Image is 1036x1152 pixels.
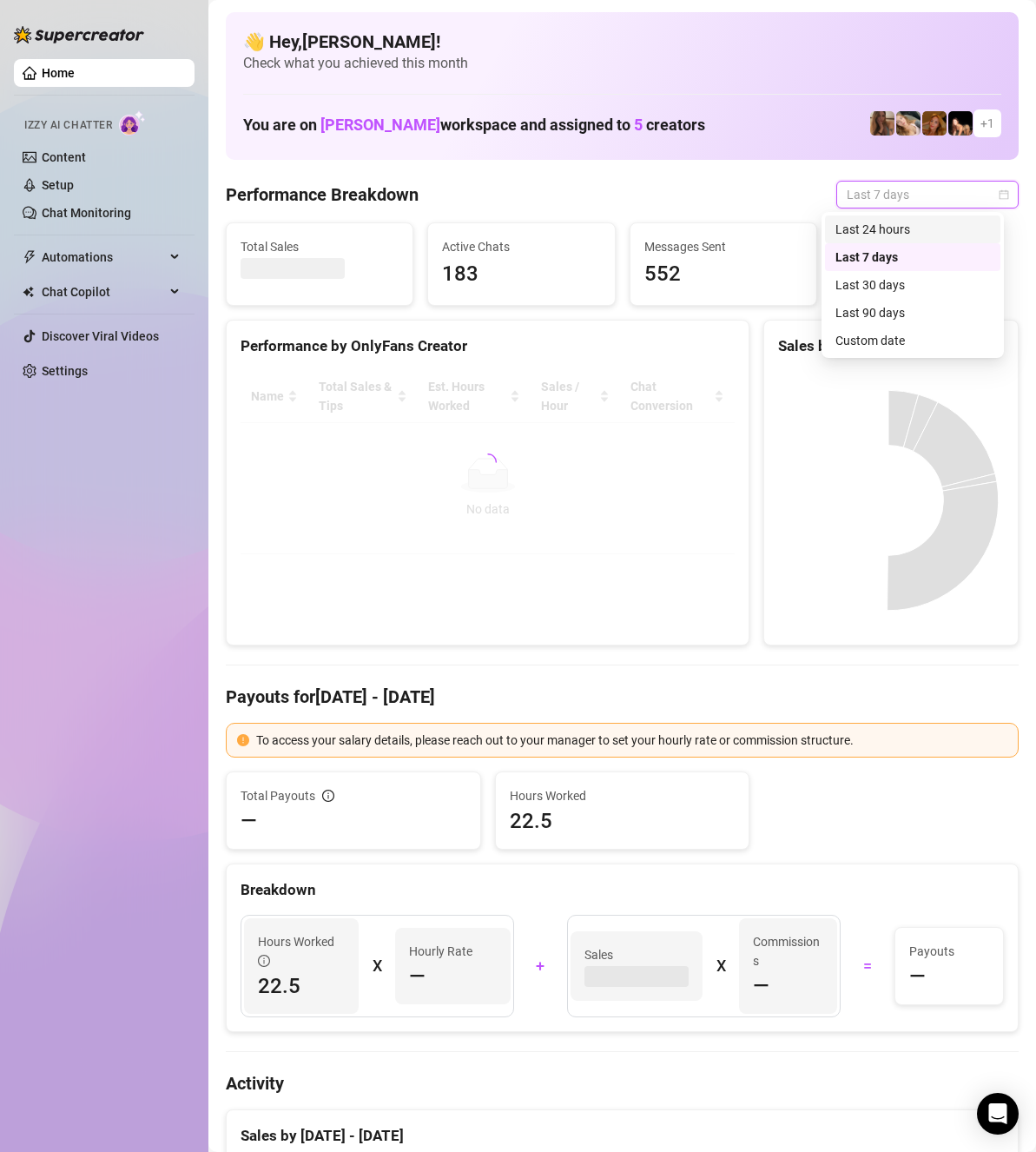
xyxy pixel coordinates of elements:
span: — [909,963,926,990]
span: Check what you achieved this month [243,54,1001,73]
span: 22.5 [510,807,736,835]
div: Last 90 days [825,299,1000,327]
div: Last 30 days [825,271,1000,299]
div: + [525,952,558,980]
img: Danielle [922,111,947,136]
img: daniellerose [870,111,894,136]
img: Chat Copilot [23,286,34,298]
h1: You are on workspace and assigned to creators [243,116,705,135]
span: loading [479,454,497,471]
span: Hours Worked [258,932,345,970]
h4: Payouts for [DATE] - [DATE] [226,685,1019,709]
span: exclamation-circle [237,734,249,746]
a: Content [42,150,86,164]
div: Sales by OnlyFans Creator [778,334,1004,358]
div: Last 30 days [835,275,990,295]
div: Last 24 hours [835,220,990,239]
span: Chat Copilot [42,278,165,306]
h4: Activity [226,1071,1019,1096]
div: Performance by OnlyFans Creator [241,334,735,358]
span: Izzy AI Chatter [24,117,112,134]
span: Active Chats [442,237,600,256]
div: Custom date [835,331,990,350]
article: Commissions [753,932,823,970]
span: info-circle [322,790,334,802]
span: 5 [634,116,643,134]
span: info-circle [258,955,270,967]
h4: Performance Breakdown [226,182,419,207]
div: = [851,952,884,980]
span: [PERSON_NAME] [320,116,440,134]
img: OnlyDanielle [896,111,921,136]
div: Last 7 days [825,243,1000,271]
img: AI Chatter [119,110,146,136]
span: 552 [644,258,802,291]
span: — [753,972,769,1000]
span: Sales [584,945,689,964]
div: Custom date [825,327,1000,354]
span: Total Sales [241,237,399,256]
span: Messages Sent [644,237,802,256]
span: — [241,807,257,835]
span: Last 7 days [847,182,1008,208]
h4: 👋 Hey, [PERSON_NAME] ! [243,30,1001,54]
span: 22.5 [258,972,345,1000]
div: Last 24 hours [825,215,1000,243]
a: Setup [42,178,74,192]
article: Hourly Rate [409,942,472,961]
div: Breakdown [241,878,1004,902]
img: Brittany️‍ [948,111,973,136]
div: Last 7 days [835,248,990,267]
a: Discover Viral Videos [42,329,159,343]
span: Payouts [909,942,990,961]
span: Hours Worked [510,786,736,805]
span: Total Payouts [241,786,315,805]
div: To access your salary details, please reach out to your manager to set your hourly rate or commis... [256,731,1007,750]
span: Automations [42,243,165,271]
div: X [373,952,381,980]
span: 183 [442,258,600,291]
span: — [409,963,426,990]
div: Open Intercom Messenger [977,1093,1019,1135]
div: Sales by [DATE] - [DATE] [241,1124,1004,1148]
div: X [716,952,725,980]
span: thunderbolt [23,250,36,264]
span: calendar [999,189,1009,200]
a: Home [42,66,75,80]
img: logo-BBDzfeDw.svg [14,26,144,43]
a: Settings [42,364,88,378]
span: + 1 [980,114,994,133]
a: Chat Monitoring [42,206,131,220]
div: Last 90 days [835,303,990,322]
